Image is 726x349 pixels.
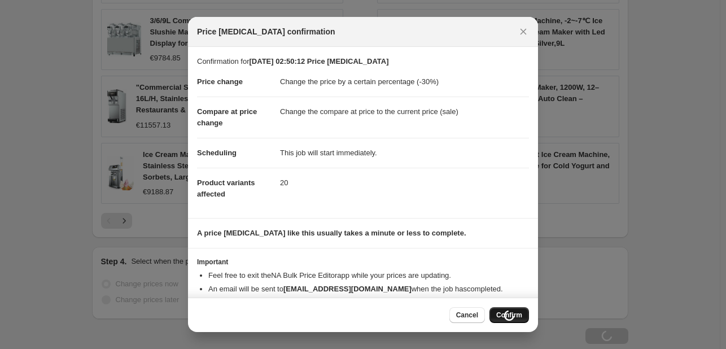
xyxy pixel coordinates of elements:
[197,77,243,86] span: Price change
[197,107,257,127] span: Compare at price change
[249,57,388,66] b: [DATE] 02:50:12 Price [MEDICAL_DATA]
[515,24,531,40] button: Close
[208,283,529,295] li: An email will be sent to when the job has completed .
[197,26,335,37] span: Price [MEDICAL_DATA] confirmation
[208,270,529,281] li: Feel free to exit the NA Bulk Price Editor app while your prices are updating.
[197,56,529,67] p: Confirmation for
[197,229,466,237] b: A price [MEDICAL_DATA] like this usually takes a minute or less to complete.
[208,297,529,308] li: You can update your confirmation email address from your .
[197,258,529,267] h3: Important
[280,138,529,168] dd: This job will start immediately.
[449,307,485,323] button: Cancel
[197,149,237,157] span: Scheduling
[197,178,255,198] span: Product variants affected
[283,285,412,293] b: [EMAIL_ADDRESS][DOMAIN_NAME]
[280,67,529,97] dd: Change the price by a certain percentage (-30%)
[280,97,529,126] dd: Change the compare at price to the current price (sale)
[456,311,478,320] span: Cancel
[280,168,529,198] dd: 20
